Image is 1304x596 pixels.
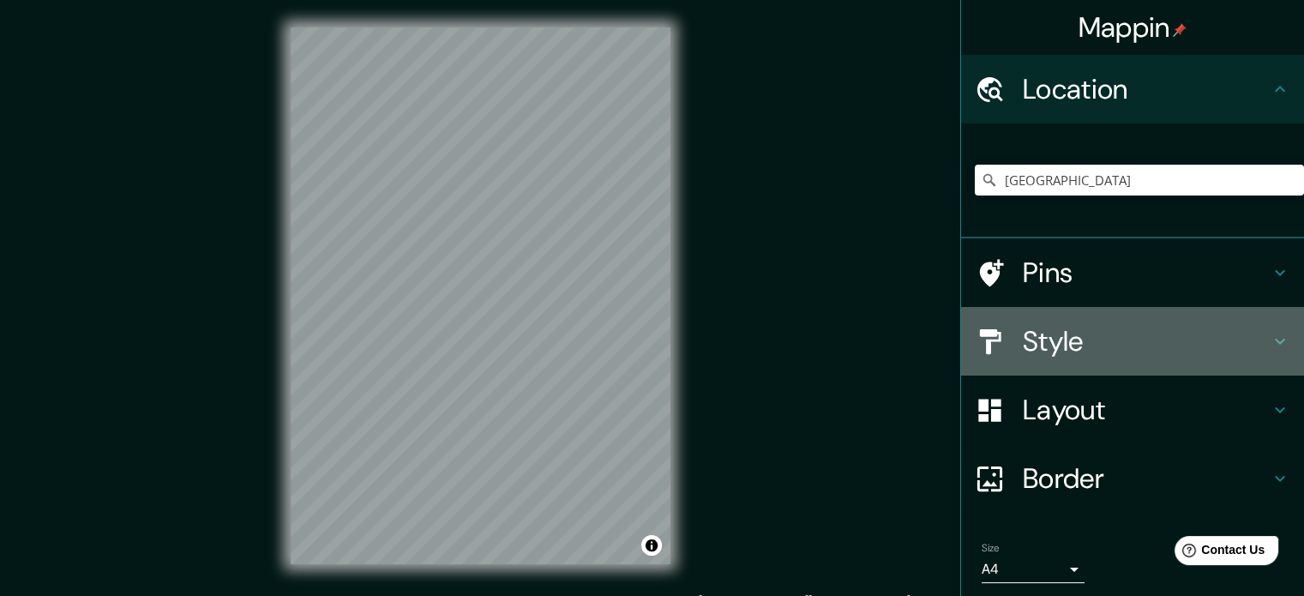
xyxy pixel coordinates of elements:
[961,376,1304,444] div: Layout
[291,27,670,564] canvas: Map
[1079,10,1187,45] h4: Mappin
[1023,461,1270,496] h4: Border
[1023,256,1270,290] h4: Pins
[961,238,1304,307] div: Pins
[1023,72,1270,106] h4: Location
[975,165,1304,196] input: Pick your city or area
[982,556,1085,583] div: A4
[982,541,1000,556] label: Size
[1023,324,1270,358] h4: Style
[961,307,1304,376] div: Style
[1023,393,1270,427] h4: Layout
[961,55,1304,123] div: Location
[961,444,1304,513] div: Border
[1173,23,1187,37] img: pin-icon.png
[641,535,662,556] button: Toggle attribution
[1151,529,1285,577] iframe: Help widget launcher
